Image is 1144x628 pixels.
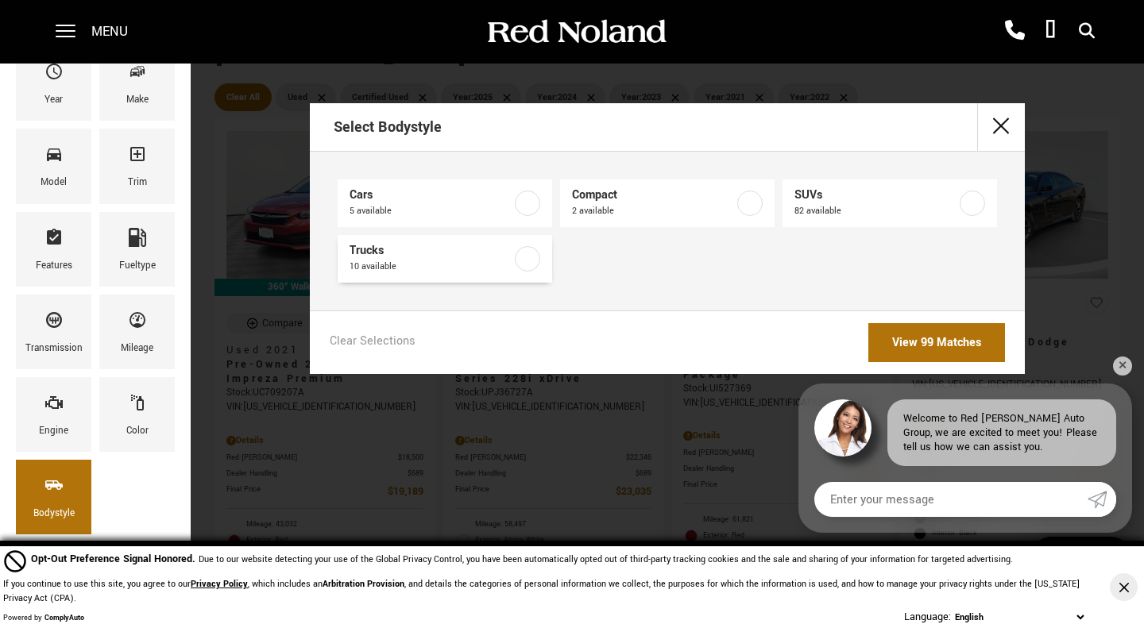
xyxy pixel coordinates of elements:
span: Engine [44,389,64,422]
span: 5 available [350,203,512,219]
a: SUVs82 available [783,179,997,227]
div: Welcome to Red [PERSON_NAME] Auto Group, we are excited to meet you! Please tell us how we can as... [887,399,1116,466]
div: FueltypeFueltype [99,212,175,287]
span: Color [128,389,147,422]
span: Cars [350,187,512,203]
a: Clear Selections [330,333,415,353]
div: Engine [39,422,68,440]
a: Live Chat [1030,537,1132,580]
div: Bodystyle [33,505,75,522]
span: 2 available [572,203,734,219]
span: 82 available [794,203,957,219]
a: Trucks10 available [338,235,552,283]
h2: Select Bodystyle [334,105,442,149]
a: View 99 Matches [868,323,1005,362]
div: Model [41,174,67,191]
input: Enter your message [814,482,1088,517]
div: Fueltype [119,257,156,275]
div: BodystyleBodystyle [16,460,91,534]
button: Close Button [1110,573,1138,601]
a: Submit [1088,482,1116,517]
span: Transmission [44,306,64,340]
button: close [977,103,1025,151]
div: MileageMileage [99,295,175,369]
span: SUVs [794,187,957,203]
div: ColorColor [99,377,175,452]
div: Color [126,422,149,440]
span: Compact [572,187,734,203]
div: Powered by [3,614,84,623]
div: TransmissionTransmission [16,295,91,369]
div: YearYear [16,46,91,121]
div: Make [126,91,149,109]
div: Trim [128,174,147,191]
span: Year [44,58,64,91]
span: 10 available [350,259,512,275]
a: Cars5 available [338,179,552,227]
span: Trim [128,141,147,174]
img: Red Noland Auto Group [485,18,667,46]
span: Opt-Out Preference Signal Honored . [31,552,199,566]
a: Privacy Policy [191,578,248,590]
a: Compact2 available [560,179,775,227]
select: Language Select [951,610,1088,625]
div: Year [44,91,63,109]
span: Mileage [128,306,147,340]
strong: Arbitration Provision [323,578,404,590]
div: Mileage [121,340,153,357]
div: Due to our website detecting your use of the Global Privacy Control, you have been automatically ... [31,551,1013,568]
div: Features [36,257,72,275]
div: Language: [904,611,951,622]
div: TrimTrim [99,129,175,203]
span: Bodystyle [44,472,64,505]
div: EngineEngine [16,377,91,452]
p: If you continue to use this site, you agree to our , which includes an , and details the categori... [3,578,1080,604]
div: Transmission [25,340,83,357]
img: Agent profile photo [814,399,872,457]
span: Trucks [350,243,512,259]
span: Model [44,141,64,174]
span: Make [128,58,147,91]
span: Fueltype [128,224,147,257]
a: ComplyAuto [44,613,84,623]
div: ModelModel [16,129,91,203]
span: Features [44,224,64,257]
div: MakeMake [99,46,175,121]
div: FeaturesFeatures [16,212,91,287]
